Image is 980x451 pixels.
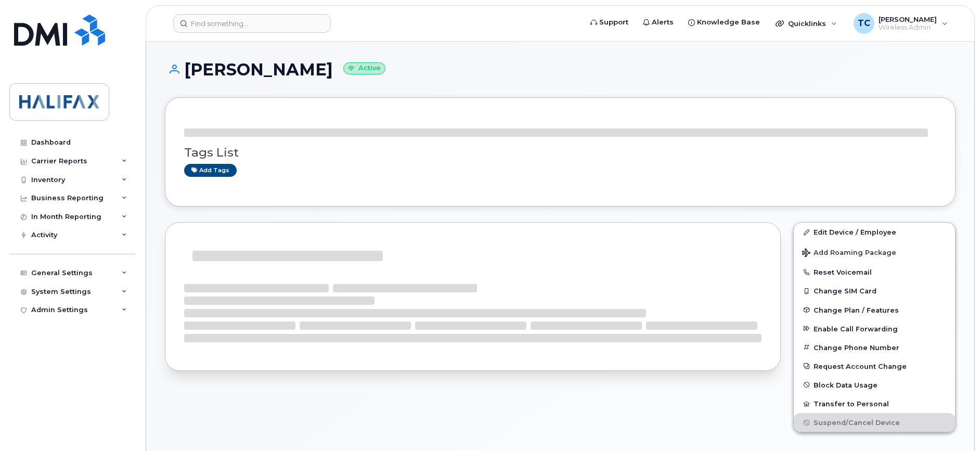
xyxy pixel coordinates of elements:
a: Add tags [184,164,237,177]
span: Suspend/Cancel Device [814,419,900,427]
button: Change SIM Card [794,281,955,300]
button: Request Account Change [794,357,955,376]
h3: Tags List [184,146,936,159]
span: Enable Call Forwarding [814,325,898,332]
button: Enable Call Forwarding [794,319,955,338]
small: Active [343,62,385,74]
span: Change Plan / Features [814,306,899,314]
button: Change Phone Number [794,338,955,357]
button: Suspend/Cancel Device [794,413,955,432]
button: Block Data Usage [794,376,955,394]
h1: [PERSON_NAME] [165,60,956,79]
a: Edit Device / Employee [794,223,955,241]
button: Add Roaming Package [794,241,955,263]
button: Transfer to Personal [794,394,955,413]
span: Add Roaming Package [802,249,896,259]
button: Reset Voicemail [794,263,955,281]
button: Change Plan / Features [794,301,955,319]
